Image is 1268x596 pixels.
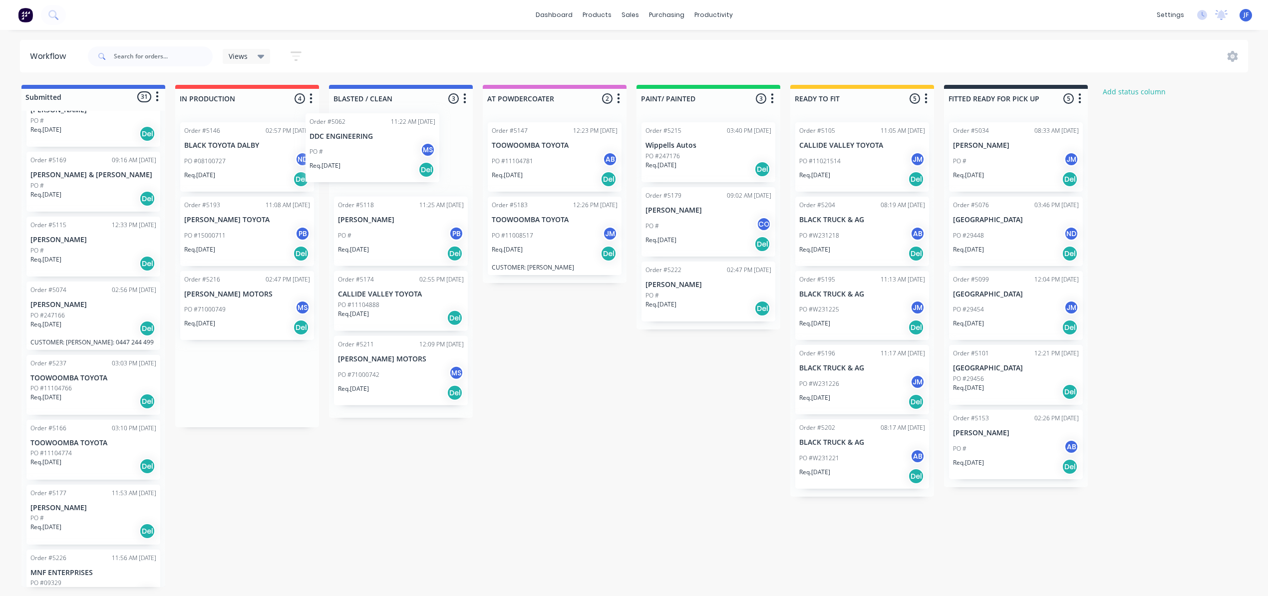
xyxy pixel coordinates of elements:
div: productivity [689,7,738,22]
span: Views [229,51,248,61]
span: 5 [910,93,920,104]
div: Workflow [30,50,71,62]
input: Enter column name… [949,93,1047,104]
span: 4 [295,93,305,104]
div: purchasing [644,7,689,22]
div: products [578,7,617,22]
input: Enter column name… [641,93,739,104]
input: Search for orders... [114,46,213,66]
div: Submitted [23,92,61,102]
img: Factory [18,7,33,22]
input: Enter column name… [333,93,432,104]
a: dashboard [531,7,578,22]
span: 3 [448,93,459,104]
button: Add status column [1098,85,1171,98]
input: Enter column name… [180,93,278,104]
span: 31 [137,91,151,102]
span: 2 [602,93,613,104]
div: sales [617,7,644,22]
span: 3 [756,93,766,104]
div: settings [1152,7,1189,22]
span: JF [1244,10,1249,19]
input: Enter column name… [487,93,586,104]
span: 5 [1063,93,1074,104]
input: Enter column name… [795,93,893,104]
